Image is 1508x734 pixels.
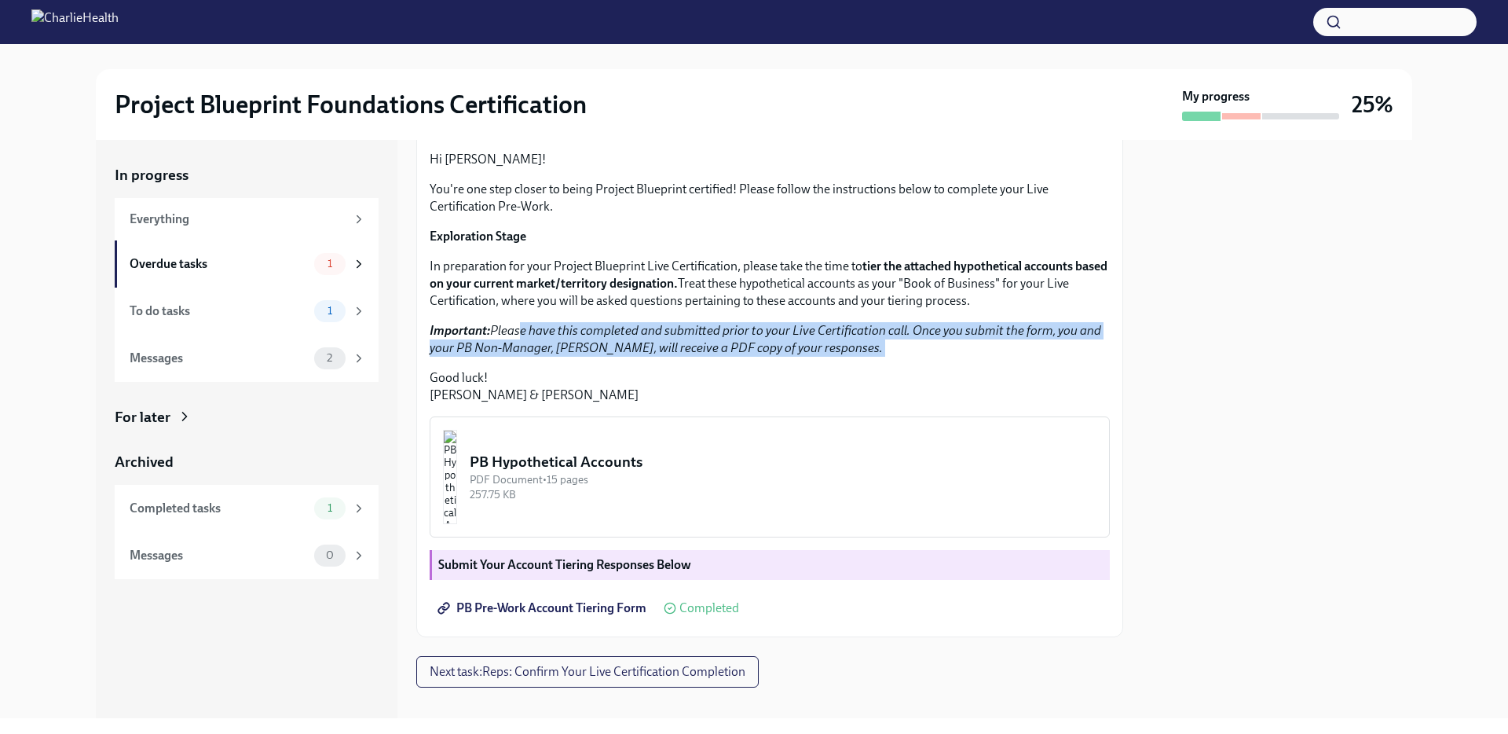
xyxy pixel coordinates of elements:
[1182,88,1250,105] strong: My progress
[130,500,308,517] div: Completed tasks
[430,369,1110,404] p: Good luck! [PERSON_NAME] & [PERSON_NAME]
[115,452,379,472] a: Archived
[430,229,526,244] strong: Exploration Stage
[115,407,170,428] div: For later
[115,335,379,382] a: Messages2
[115,89,587,120] h2: Project Blueprint Foundations Certification
[430,181,1110,215] p: You're one step closer to being Project Blueprint certified! Please follow the instructions below...
[470,472,1096,487] div: PDF Document • 15 pages
[438,557,691,572] strong: Submit Your Account Tiering Responses Below
[317,352,342,364] span: 2
[318,258,342,270] span: 1
[430,664,745,680] span: Next task : Reps: Confirm Your Live Certification Completion
[130,303,308,320] div: To do tasks
[318,305,342,317] span: 1
[441,600,646,616] span: PB Pre-Work Account Tiering Form
[443,430,457,524] img: PB Hypothetical Accounts
[115,485,379,532] a: Completed tasks1
[1352,90,1393,119] h3: 25%
[470,452,1096,472] div: PB Hypothetical Accounts
[130,211,346,228] div: Everything
[130,255,308,273] div: Overdue tasks
[115,532,379,579] a: Messages0
[430,593,657,624] a: PB Pre-Work Account Tiering Form
[115,288,379,335] a: To do tasks1
[430,323,1101,355] em: Please have this completed and submitted prior to your Live Certification call. Once you submit t...
[679,602,739,615] span: Completed
[130,350,308,367] div: Messages
[31,9,119,35] img: CharlieHealth
[115,240,379,288] a: Overdue tasks1
[115,198,379,240] a: Everything
[430,417,1110,538] button: PB Hypothetical AccountsPDF Document•15 pages257.75 KB
[430,258,1110,310] p: In preparation for your Project Blueprint Live Certification, please take the time to Treat these...
[430,323,490,338] strong: Important:
[115,407,379,428] a: For later
[430,151,1110,168] p: Hi [PERSON_NAME]!
[115,165,379,185] a: In progress
[470,487,1096,502] div: 257.75 KB
[317,549,343,561] span: 0
[318,502,342,514] span: 1
[416,656,759,688] button: Next task:Reps: Confirm Your Live Certification Completion
[130,547,308,564] div: Messages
